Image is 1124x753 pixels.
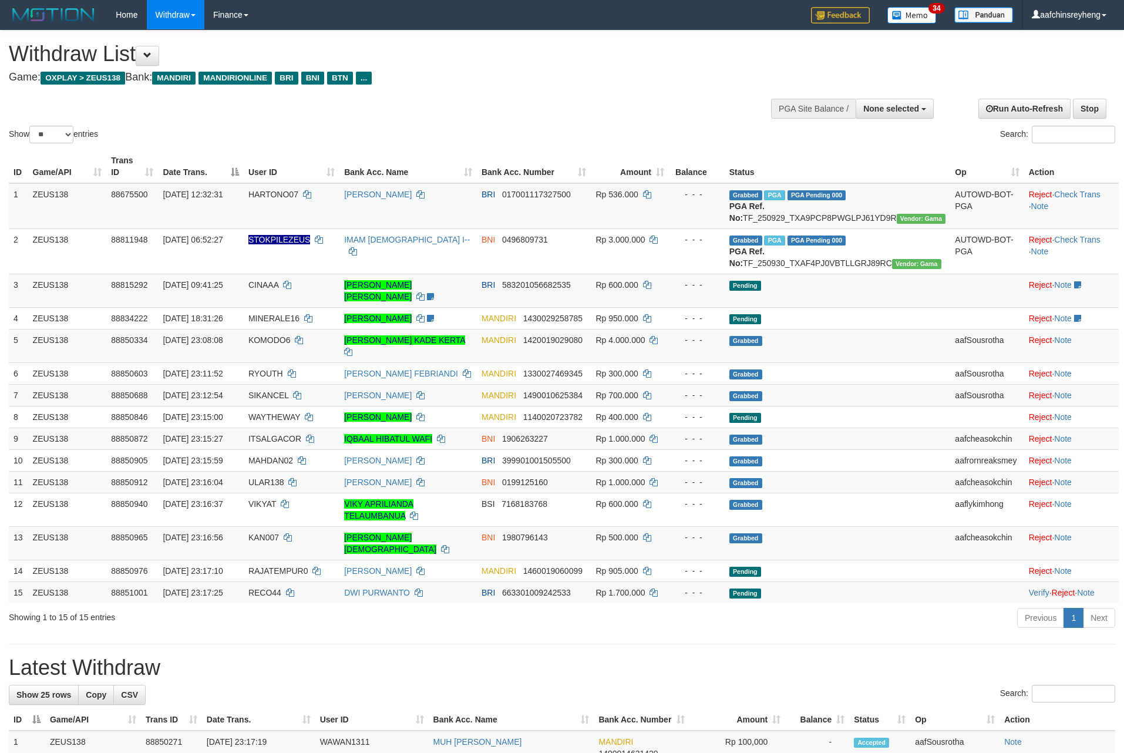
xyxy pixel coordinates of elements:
td: TF_250929_TXA9PCP8PWGLPJ61YD9R [725,183,951,229]
td: · · [1024,228,1119,274]
span: 34 [928,3,944,14]
td: 3 [9,274,28,307]
td: ZEUS138 [28,274,107,307]
a: Stop [1073,99,1106,119]
span: Grabbed [729,500,762,510]
th: User ID: activate to sort column ascending [315,709,429,731]
span: [DATE] 23:08:08 [163,335,223,345]
td: ZEUS138 [28,428,107,449]
span: Pending [729,314,761,324]
th: Bank Acc. Number: activate to sort column ascending [594,709,689,731]
b: PGA Ref. No: [729,201,765,223]
span: [DATE] 06:52:27 [163,235,223,244]
td: 2 [9,228,28,274]
span: Grabbed [729,533,762,543]
a: Note [1054,456,1072,465]
a: Reject [1029,335,1052,345]
td: 7 [9,384,28,406]
span: 88850905 [111,456,147,465]
a: Note [1054,434,1072,443]
th: Game/API: activate to sort column ascending [45,709,141,731]
span: [DATE] 23:11:52 [163,369,223,378]
span: [DATE] 12:32:31 [163,190,223,199]
button: None selected [856,99,934,119]
a: Reject [1029,412,1052,422]
span: Vendor URL: https://trx31.1velocity.biz [897,214,946,224]
a: [PERSON_NAME] [344,566,412,576]
a: [PERSON_NAME] [344,391,412,400]
label: Search: [1000,685,1115,702]
div: PGA Site Balance / [771,99,856,119]
span: MANDIRI [482,391,516,400]
span: 88834222 [111,314,147,323]
td: aafcheasokchin [950,471,1024,493]
div: - - - [674,234,720,246]
span: Rp 1.000.000 [595,478,645,487]
td: 11 [9,471,28,493]
span: RECO44 [248,588,281,597]
td: ZEUS138 [28,526,107,560]
th: Trans ID: activate to sort column ascending [141,709,202,731]
a: MUH [PERSON_NAME] [433,737,522,747]
span: 88811948 [111,235,147,244]
span: BRI [482,456,495,465]
td: 10 [9,449,28,471]
span: KOMODO6 [248,335,291,345]
th: Bank Acc. Name: activate to sort column ascending [339,150,477,183]
span: Grabbed [729,391,762,401]
span: Show 25 rows [16,690,71,700]
span: 88850334 [111,335,147,345]
td: ZEUS138 [28,493,107,526]
a: [PERSON_NAME] [344,190,412,199]
td: · [1024,307,1119,329]
span: OXPLAY > ZEUS138 [41,72,125,85]
span: [DATE] 23:17:10 [163,566,223,576]
div: - - - [674,532,720,543]
span: 88850940 [111,499,147,509]
td: · [1024,406,1119,428]
a: Next [1083,608,1115,628]
span: BRI [482,280,495,290]
span: Copy 1980796143 to clipboard [502,533,548,542]
img: Button%20Memo.svg [887,7,937,23]
td: 14 [9,560,28,581]
td: ZEUS138 [28,406,107,428]
span: MANDIRIONLINE [198,72,272,85]
a: Verify [1029,588,1049,597]
span: MINERALE16 [248,314,299,323]
span: Rp 905.000 [595,566,638,576]
th: Status [725,150,951,183]
span: Nama rekening ada tanda titik/strip, harap diedit [248,235,311,244]
span: 88850603 [111,369,147,378]
td: 5 [9,329,28,362]
span: PGA Pending [788,190,846,200]
div: - - - [674,334,720,346]
td: 1 [9,183,28,229]
div: - - - [674,368,720,379]
span: 88851001 [111,588,147,597]
span: Pending [729,413,761,423]
td: ZEUS138 [28,307,107,329]
div: - - - [674,389,720,401]
span: [DATE] 23:16:37 [163,499,223,509]
span: Grabbed [729,435,762,445]
span: MANDIRI [482,412,516,422]
span: Pending [729,281,761,291]
th: Status: activate to sort column ascending [849,709,910,731]
a: [PERSON_NAME] [344,478,412,487]
span: 88815292 [111,280,147,290]
td: ZEUS138 [28,560,107,581]
td: aafcheasokchin [950,526,1024,560]
td: · [1024,384,1119,406]
a: Reject [1029,434,1052,443]
td: 15 [9,581,28,603]
a: [PERSON_NAME] FEBRIANDI [344,369,458,378]
span: [DATE] 18:31:26 [163,314,223,323]
label: Search: [1000,126,1115,143]
div: - - - [674,312,720,324]
span: 88850912 [111,478,147,487]
span: Rp 4.000.000 [595,335,645,345]
span: ... [356,72,372,85]
span: BRI [482,588,495,597]
span: Rp 600.000 [595,499,638,509]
